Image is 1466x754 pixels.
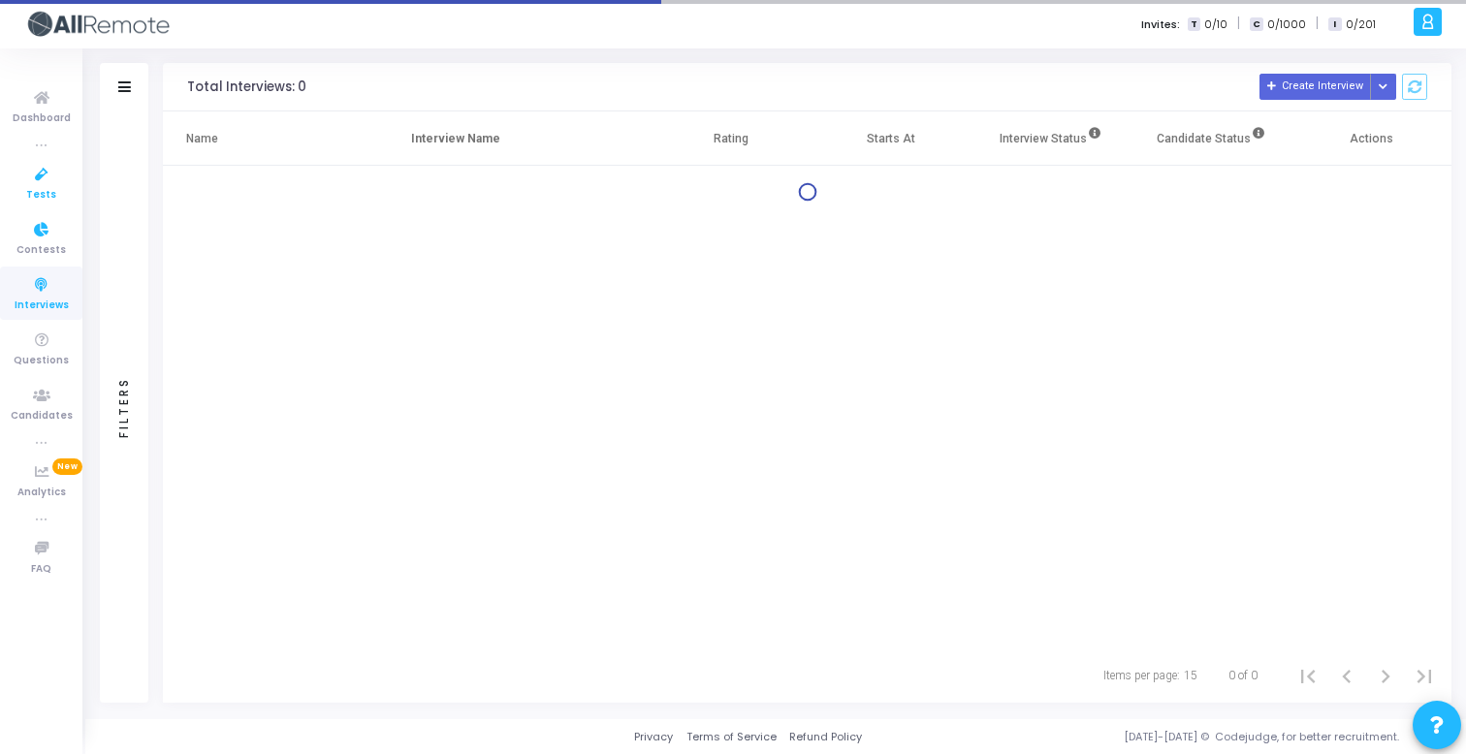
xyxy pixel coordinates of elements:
span: 0/10 [1204,16,1227,33]
span: Interviews [15,298,69,314]
div: Filters [115,300,133,514]
a: Refund Policy [789,729,862,745]
span: I [1328,17,1341,32]
span: Candidates [11,408,73,424]
span: | [1316,14,1319,34]
div: 0 of 0 [1228,667,1258,684]
span: | [1237,14,1240,34]
span: Tests [26,187,56,204]
th: Starts At [811,111,971,166]
div: Total Interviews: 0 [187,79,306,95]
span: C [1250,17,1262,32]
span: New [52,458,82,475]
span: 0/1000 [1267,16,1306,33]
span: 0/201 [1346,16,1376,33]
a: Privacy [634,729,673,745]
div: 15 [1184,667,1197,684]
span: Contests [16,242,66,259]
button: Last page [1405,656,1444,695]
th: Candidate Status [1131,111,1291,166]
button: First page [1289,656,1327,695]
div: Button group with nested dropdown [1370,74,1397,100]
button: Next page [1366,656,1405,695]
span: FAQ [31,561,51,578]
button: Create Interview [1259,74,1371,100]
th: Interview Status [971,111,1131,166]
a: Terms of Service [686,729,777,745]
img: logo [24,5,170,44]
div: Items per page: [1103,667,1180,684]
button: Previous page [1327,656,1366,695]
span: Dashboard [13,110,71,127]
th: Interview Name [388,111,652,166]
th: Actions [1291,111,1451,166]
span: Analytics [17,485,66,501]
span: T [1188,17,1200,32]
label: Invites: [1141,16,1180,33]
div: [DATE]-[DATE] © Codejudge, for better recruitment. [862,729,1442,745]
th: Rating [651,111,811,166]
th: Name [163,111,388,166]
span: Questions [14,353,69,369]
